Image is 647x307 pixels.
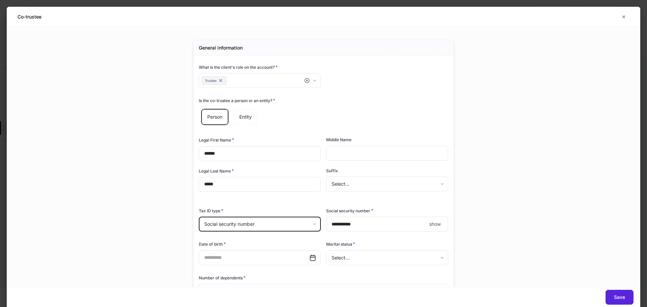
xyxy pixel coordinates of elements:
[326,250,448,265] div: Select...
[326,136,351,143] h6: Middle Name
[199,167,234,174] h6: Legal Last Name
[199,217,320,232] div: Social security number
[326,241,355,247] h6: Marital status
[326,167,338,174] h6: Suffix
[326,177,448,191] div: Select...
[199,136,234,143] h6: Legal First Name
[199,97,275,104] h6: Is the co-trustee a person or an entity?
[199,64,278,70] h6: What is the client's role on the account?
[326,207,373,214] h6: Social security number
[429,221,441,227] p: show
[199,241,226,247] h6: Date of birth
[614,295,625,300] div: Save
[205,78,217,83] span: Trustee
[199,44,243,51] h5: General information
[199,207,223,214] h6: Tax ID type
[199,274,246,281] h6: Number of dependents
[606,290,634,305] button: Save
[18,13,41,20] h5: Co-trustee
